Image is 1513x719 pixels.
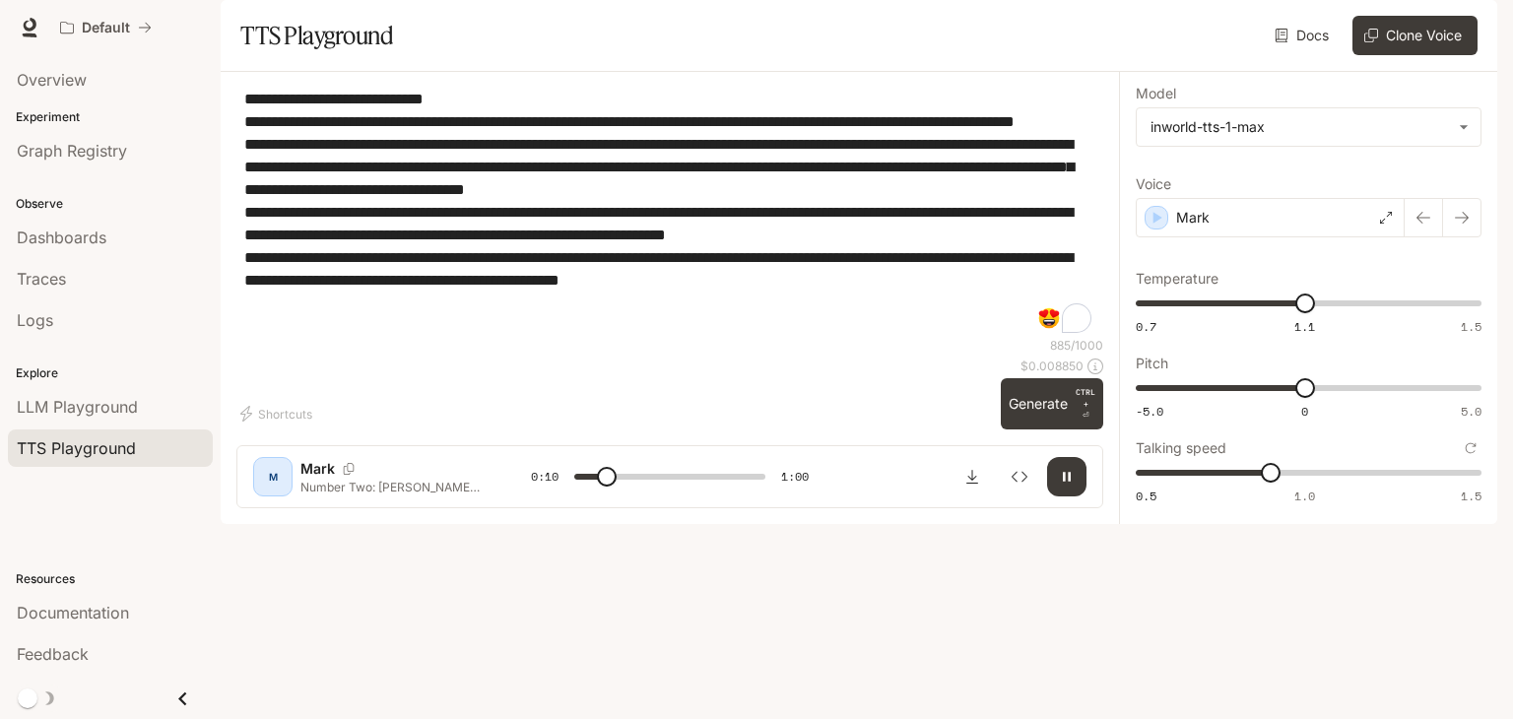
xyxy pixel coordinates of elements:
[1076,386,1095,410] p: CTRL +
[1000,457,1039,496] button: Inspect
[240,16,393,55] h1: TTS Playground
[1294,318,1315,335] span: 1.1
[1460,437,1481,459] button: Reset to default
[236,398,320,429] button: Shortcuts
[1076,386,1095,422] p: ⏎
[953,457,992,496] button: Download audio
[1176,208,1210,228] p: Mark
[1136,441,1226,455] p: Talking speed
[531,467,559,487] span: 0:10
[257,461,289,492] div: M
[1136,272,1218,286] p: Temperature
[1461,318,1481,335] span: 1.5
[335,463,362,475] button: Copy Voice ID
[1137,108,1480,146] div: inworld-tts-1-max
[1461,403,1481,420] span: 5.0
[300,479,484,495] p: Number Two: [PERSON_NAME] Not every celebrity went for direct political criticism. Some chose sat...
[300,459,335,479] p: Mark
[1136,318,1156,335] span: 0.7
[1294,488,1315,504] span: 1.0
[1352,16,1478,55] button: Clone Voice
[1271,16,1337,55] a: Docs
[1461,488,1481,504] span: 1.5
[82,20,130,36] p: Default
[244,88,1095,337] textarea: To enrich screen reader interactions, please activate Accessibility in Grammarly extension settings
[51,8,161,47] button: All workspaces
[1136,87,1176,100] p: Model
[1136,488,1156,504] span: 0.5
[781,467,809,487] span: 1:00
[1151,117,1449,137] div: inworld-tts-1-max
[1001,378,1103,429] button: GenerateCTRL +⏎
[1136,357,1168,370] p: Pitch
[1301,403,1308,420] span: 0
[1136,177,1171,191] p: Voice
[1136,403,1163,420] span: -5.0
